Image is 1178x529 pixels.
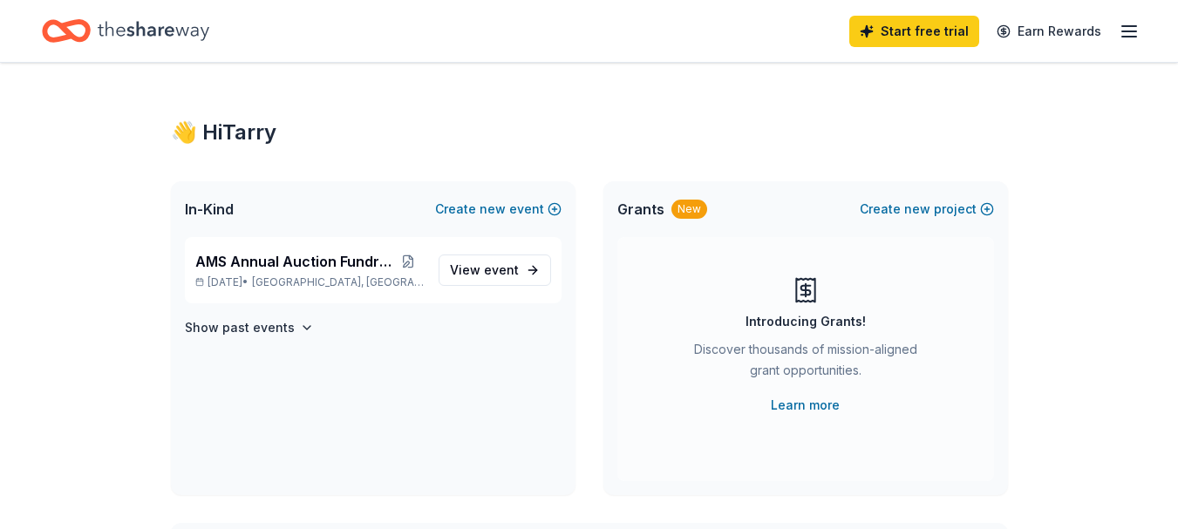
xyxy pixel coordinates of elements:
div: Introducing Grants! [746,311,866,332]
span: [GEOGRAPHIC_DATA], [GEOGRAPHIC_DATA] [252,275,424,289]
a: Home [42,10,209,51]
a: View event [439,254,551,286]
span: In-Kind [185,199,234,220]
span: event [484,262,519,277]
div: Discover thousands of mission-aligned grant opportunities. [687,339,924,388]
span: AMS Annual Auction Fundraiser [195,251,393,272]
span: View [450,260,519,281]
p: [DATE] • [195,275,425,289]
button: Createnewevent [435,199,562,220]
a: Earn Rewards [986,16,1112,47]
span: new [904,199,930,220]
div: New [671,200,707,219]
div: 👋 Hi Tarry [171,119,1008,146]
a: Learn more [771,395,840,416]
span: new [480,199,506,220]
h4: Show past events [185,317,295,338]
button: Createnewproject [860,199,994,220]
span: Grants [617,199,664,220]
a: Start free trial [849,16,979,47]
button: Show past events [185,317,314,338]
